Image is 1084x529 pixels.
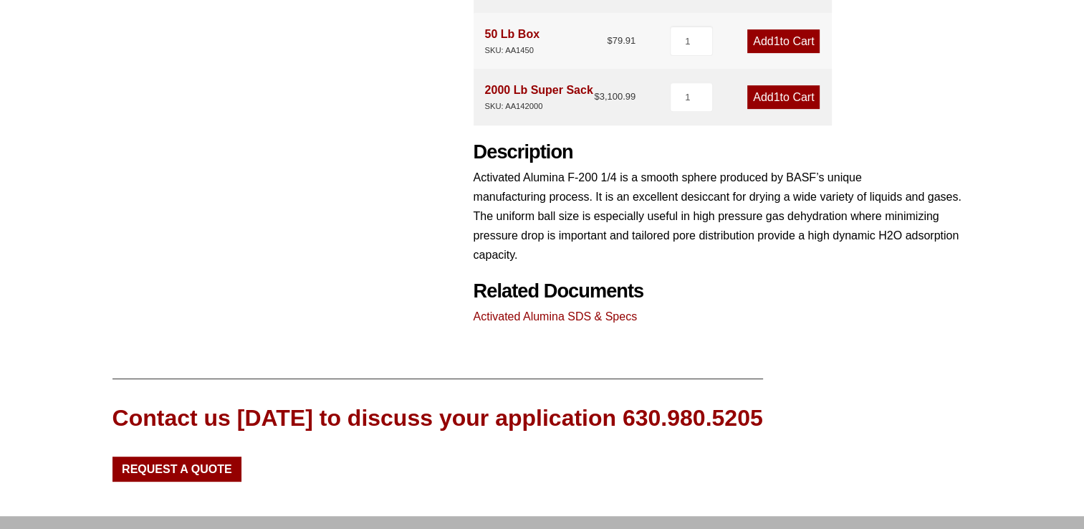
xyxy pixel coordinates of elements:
[122,464,232,475] span: Request a Quote
[112,457,242,481] a: Request a Quote
[747,29,820,53] a: Add1to Cart
[485,44,539,57] div: SKU: AA1450
[594,91,599,102] span: $
[607,35,635,46] bdi: 79.91
[112,402,763,434] div: Contact us [DATE] to discuss your application 630.980.5205
[485,80,593,113] div: 2000 Lb Super Sack
[474,168,972,265] p: Activated Alumina F-200 1/4 is a smooth sphere produced by BASF’s unique manufacturing process. I...
[485,100,593,113] div: SKU: AA142000
[474,140,972,164] h2: Description
[485,24,539,57] div: 50 Lb Box
[774,35,780,47] span: 1
[774,91,780,103] span: 1
[747,85,820,109] a: Add1to Cart
[594,91,635,102] bdi: 3,100.99
[607,35,612,46] span: $
[474,310,638,323] a: Activated Alumina SDS & Specs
